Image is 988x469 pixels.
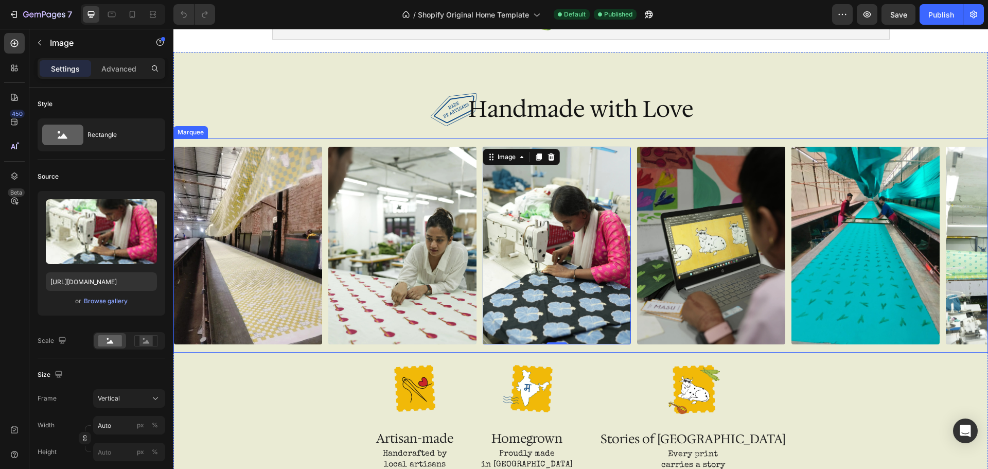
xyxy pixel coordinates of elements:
p: Advanced [101,63,136,74]
p: Artisan-made [203,402,280,418]
span: or [75,295,81,307]
span: Published [604,10,632,19]
label: Frame [38,394,57,403]
p: local artisans [203,431,280,442]
img: [object Object] [1,118,149,316]
label: Height [38,447,57,457]
p: in [GEOGRAPHIC_DATA] [308,431,399,442]
p: 7 [67,8,72,21]
img: Alt Image [327,336,379,384]
p: Handcrafted by [203,420,280,431]
label: Width [38,421,55,430]
img: preview-image [46,199,157,264]
p: Homegrown [308,402,399,418]
div: Publish [928,9,954,20]
div: Rectangle [87,123,150,147]
p: Stories of [GEOGRAPHIC_DATA] [427,403,612,419]
iframe: To enrich screen reader interactions, please activate Accessibility in Grammarly extension settings [173,29,988,469]
button: 7 [4,4,77,25]
img: [object Object] [464,118,612,316]
div: Style [38,99,52,109]
button: % [134,446,147,458]
p: carries a story [427,431,612,442]
div: Undo/Redo [173,4,215,25]
h2: Handmade with Love [294,64,521,96]
button: px [149,446,161,458]
div: Source [38,172,59,181]
div: px [137,447,144,457]
button: px [149,419,161,431]
p: Settings [51,63,80,74]
div: Open Intercom Messenger [953,419,978,443]
input: px% [93,416,165,435]
p: Proudly made [308,420,399,431]
p: Every print [427,421,612,431]
img: [object Object] [618,118,766,316]
button: Publish [920,4,963,25]
div: Image [322,124,344,133]
div: px [137,421,144,430]
input: https://example.com/image.jpg [46,272,157,291]
span: Default [564,10,586,19]
img: [object Object] [309,118,457,316]
span: Save [890,10,907,19]
div: 450 [10,110,25,118]
button: Vertical [93,389,165,408]
img: Alt Image [221,336,262,383]
div: Browse gallery [84,297,128,306]
span: Shopify Original Home Template [418,9,529,20]
div: Size [38,368,65,382]
span: Vertical [98,394,120,403]
button: Browse gallery [83,296,128,306]
button: % [134,419,147,431]
span: / [413,9,416,20]
input: px% [93,443,165,461]
div: Scale [38,334,68,348]
img: Alt Image [493,336,546,390]
p: Image [50,37,137,49]
div: % [152,447,158,457]
div: % [152,421,158,430]
div: Beta [8,188,25,197]
img: [object Object] [155,118,303,316]
img: [object Object] [772,118,921,316]
button: Save [881,4,915,25]
div: Marquee [2,99,32,108]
